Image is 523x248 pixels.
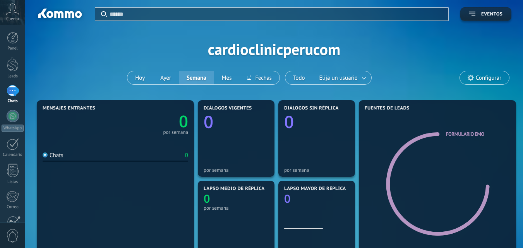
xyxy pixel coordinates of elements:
[284,110,294,133] text: 0
[2,46,24,51] div: Panel
[365,106,410,111] span: Fuentes de leads
[127,71,153,84] button: Hoy
[446,131,484,137] a: Formulario EMO
[2,180,24,185] div: Listas
[43,152,63,159] div: Chats
[163,130,188,134] div: por semana
[2,99,24,104] div: Chats
[43,106,95,111] span: Mensajes entrantes
[179,71,214,84] button: Semana
[204,205,269,211] div: por semana
[2,205,24,210] div: Correo
[204,110,213,133] text: 0
[313,71,371,84] button: Elija un usuario
[2,74,24,79] div: Leads
[318,73,359,83] span: Elija un usuario
[214,71,240,84] button: Mes
[6,17,19,22] span: Cuenta
[204,191,210,206] text: 0
[481,12,502,17] span: Eventos
[179,110,188,132] text: 0
[204,106,252,111] span: Diálogos vigentes
[2,152,24,157] div: Calendario
[204,167,269,173] div: por semana
[2,125,24,132] div: WhatsApp
[284,106,339,111] span: Diálogos sin réplica
[185,152,188,159] div: 0
[153,71,179,84] button: Ayer
[460,7,511,21] button: Eventos
[43,152,48,157] img: Chats
[284,191,291,206] text: 0
[284,167,349,173] div: por semana
[284,186,346,192] span: Lapso mayor de réplica
[204,186,265,192] span: Lapso medio de réplica
[476,75,501,81] span: Configurar
[285,71,313,84] button: Todo
[115,110,188,132] a: 0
